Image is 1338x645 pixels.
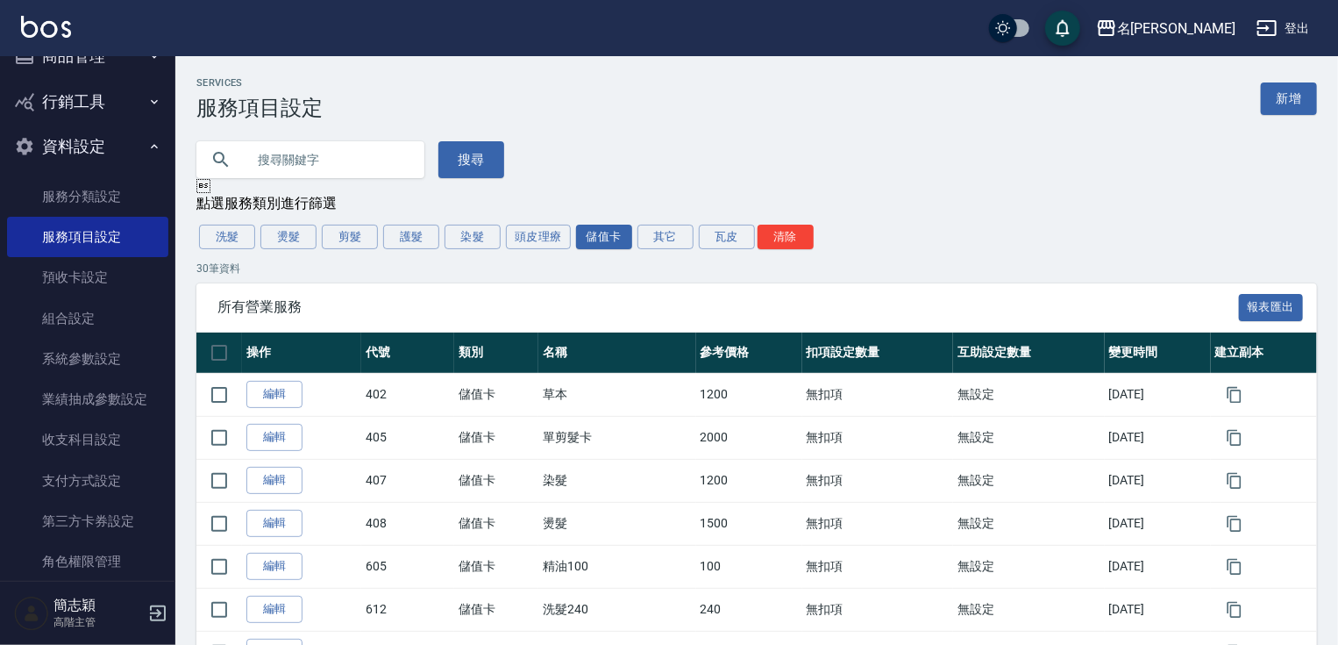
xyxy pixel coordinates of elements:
a: 組合設定 [7,298,168,339]
td: 單剪髮卡 [538,416,696,459]
img: Logo [21,16,71,38]
p: 高階主管 [53,614,143,630]
td: 洗髮240 [538,588,696,631]
th: 變更時間 [1105,333,1211,374]
a: 編輯 [246,596,302,623]
a: 報表匯出 [1239,297,1304,314]
td: 612 [361,588,454,631]
td: 儲值卡 [454,373,537,416]
button: 儲值卡 [576,225,632,249]
td: [DATE] [1105,416,1211,459]
td: 儲值卡 [454,502,537,545]
a: 預收卡設定 [7,257,168,297]
td: 1200 [696,459,802,502]
a: 新增 [1261,82,1317,115]
td: 儲值卡 [454,588,537,631]
button: save [1045,11,1080,46]
button: 清除 [758,225,814,249]
td: 100 [696,545,802,588]
button: 資料設定 [7,124,168,169]
button: 登出 [1249,12,1317,45]
td: 無設定 [953,502,1104,545]
th: 建立副本 [1211,333,1317,374]
a: 服務分類設定 [7,176,168,217]
td: 儲值卡 [454,416,537,459]
button: 護髮 [383,225,439,249]
a: 編輯 [246,553,302,580]
button: 染髮 [445,225,501,249]
a: 角色權限管理 [7,541,168,582]
td: 無設定 [953,588,1104,631]
a: 業績抽成參數設定 [7,379,168,419]
th: 代號 [361,333,454,374]
a: 編輯 [246,467,302,494]
td: 408 [361,502,454,545]
td: 燙髮 [538,502,696,545]
a: 收支科目設定 [7,419,168,460]
td: 402 [361,373,454,416]
h2: Services [196,77,323,89]
td: 無扣項 [802,545,953,588]
img: Person [14,596,49,631]
p: 30 筆資料 [196,261,1317,276]
h3: 服務項目設定 [196,96,323,120]
a: 系統參數設定 [7,339,168,379]
button: 搜尋 [438,141,504,178]
td: 無扣項 [802,502,953,545]
td: 無扣項 [802,588,953,631]
td: 2000 [696,416,802,459]
td: 1500 [696,502,802,545]
td: 240 [696,588,802,631]
a: 支付方式設定 [7,461,168,501]
th: 扣項設定數量 [802,333,953,374]
td: 儲值卡 [454,545,537,588]
td: 無扣項 [802,416,953,459]
button: 其它 [637,225,694,249]
h5: 簡志穎 [53,597,143,614]
td: [DATE] [1105,588,1211,631]
td: [DATE] [1105,545,1211,588]
td: 1200 [696,373,802,416]
button: 瓦皮 [699,225,755,249]
div: 名[PERSON_NAME] [1117,18,1235,39]
a: 編輯 [246,424,302,451]
td: 儲值卡 [454,459,537,502]
div: 點選服務類別進行篩選 [196,195,1317,213]
a: 第三方卡券設定 [7,501,168,541]
td: 無設定 [953,545,1104,588]
button: 洗髮 [199,225,255,249]
input: 搜尋關鍵字 [246,136,410,183]
a: 編輯 [246,381,302,408]
td: 407 [361,459,454,502]
td: 無設定 [953,416,1104,459]
td: 無設定 [953,373,1104,416]
button: 行銷工具 [7,79,168,125]
td: 染髮 [538,459,696,502]
button: 燙髮 [260,225,317,249]
th: 類別 [454,333,537,374]
td: [DATE] [1105,502,1211,545]
td: 無設定 [953,459,1104,502]
td: [DATE] [1105,373,1211,416]
button: 剪髮 [322,225,378,249]
th: 操作 [242,333,361,374]
a: 編輯 [246,510,302,537]
button: 名[PERSON_NAME] [1089,11,1242,47]
th: 參考價格 [696,333,802,374]
td: 無扣項 [802,373,953,416]
th: 互助設定數量 [953,333,1104,374]
td: 405 [361,416,454,459]
button: 商品管理 [7,33,168,79]
td: 無扣項 [802,459,953,502]
span: 所有營業服務 [217,298,1239,316]
th: 名稱 [538,333,696,374]
button: 頭皮理療 [506,225,571,249]
td: 605 [361,545,454,588]
a: 服務項目設定 [7,217,168,257]
td: [DATE] [1105,459,1211,502]
td: 精油100 [538,545,696,588]
button: 報表匯出 [1239,294,1304,321]
td: 草本 [538,373,696,416]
